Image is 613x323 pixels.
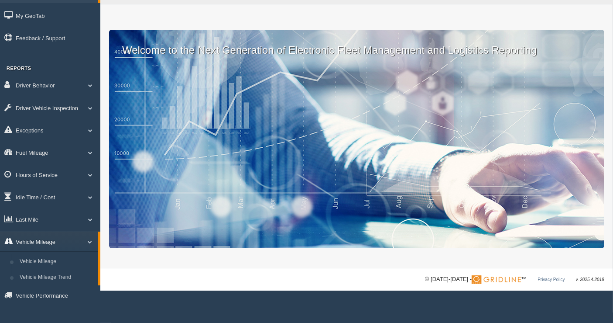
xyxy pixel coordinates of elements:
[16,254,98,270] a: Vehicle Mileage
[425,275,604,284] div: © [DATE]-[DATE] - ™
[109,30,604,58] p: Welcome to the Next Generation of Electronic Fleet Management and Logistics Reporting
[16,270,98,285] a: Vehicle Mileage Trend
[472,275,521,284] img: Gridline
[538,277,565,282] a: Privacy Policy
[576,277,604,282] span: v. 2025.4.2019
